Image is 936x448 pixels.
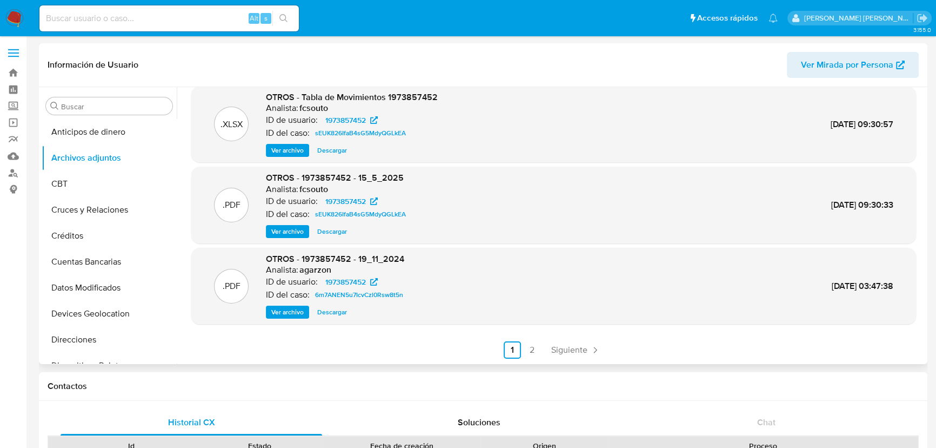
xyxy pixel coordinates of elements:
p: ID de usuario: [266,276,318,287]
span: 6m7ANEN5u7IcvCzl0Rsw8t5n [315,288,403,301]
p: Analista: [266,265,298,275]
span: Soluciones [457,416,500,429]
button: Buscar [50,102,59,110]
p: ID de usuario: [266,115,318,126]
span: Descargar [317,307,347,318]
button: CBT [42,171,177,197]
p: .PDF [223,280,240,292]
span: OTROS - 1973857452 - 15_5_2025 [266,172,404,184]
span: sEUK826IfaB4sG5MdyQGLkEA [315,208,406,221]
h1: Contactos [48,381,919,392]
span: Historial CX [168,416,215,429]
a: 1973857452 [319,114,384,127]
p: .XLSX [220,118,243,130]
p: leonardo.alvarezortiz@mercadolibre.com.co [804,13,913,23]
button: Cuentas Bancarias [42,249,177,275]
p: ID del caso: [266,209,310,220]
a: 1973857452 [319,195,384,208]
p: .PDF [223,199,240,211]
span: Descargar [317,226,347,237]
span: [DATE] 09:30:57 [831,118,893,130]
nav: Paginación [191,341,916,359]
a: Notificaciones [768,14,778,23]
a: sEUK826IfaB4sG5MdyQGLkEA [311,208,410,221]
button: Ver archivo [266,144,309,157]
span: 1973857452 [325,195,366,208]
button: Devices Geolocation [42,301,177,327]
button: Créditos [42,223,177,249]
p: ID del caso: [266,128,310,139]
p: Analista: [266,103,298,114]
a: 1973857452 [319,275,384,288]
span: Alt [250,13,258,23]
span: Siguiente [551,346,587,354]
button: Anticipos de dinero [42,119,177,145]
h6: fcsouto [299,184,328,195]
a: 6m7ANEN5u7IcvCzl0Rsw8t5n [311,288,407,301]
span: Descargar [317,145,347,156]
span: Accesos rápidos [697,12,758,24]
button: Ver Mirada por Persona [787,52,919,78]
span: OTROS - 1973857452 - 19_11_2024 [266,253,404,265]
p: ID del caso: [266,289,310,300]
p: Analista: [266,184,298,195]
button: Archivos adjuntos [42,145,177,171]
h6: agarzon [299,265,331,275]
button: Direcciones [42,327,177,353]
input: Buscar usuario o caso... [39,11,299,25]
button: Descargar [312,306,352,319]
p: ID de usuario: [266,196,318,207]
h1: Información de Usuario [48,60,138,70]
button: Ver archivo [266,306,309,319]
span: 1973857452 [325,275,366,288]
span: sEUK826IfaB4sG5MdyQGLkEA [315,127,406,140]
span: Ver archivo [271,226,304,237]
a: Ir a la página 1 [504,341,521,359]
span: s [264,13,268,23]
a: Ir a la página 2 [523,341,540,359]
a: Salir [917,12,928,24]
span: 1973857452 [325,114,366,127]
a: sEUK826IfaB4sG5MdyQGLkEA [311,127,410,140]
span: [DATE] 09:30:33 [831,199,893,211]
button: search-icon [272,11,295,26]
h6: fcsouto [299,103,328,114]
button: Ver archivo [266,225,309,238]
button: Cruces y Relaciones [42,197,177,223]
span: Chat [757,416,775,429]
span: [DATE] 03:47:38 [832,280,893,292]
a: Siguiente [547,341,605,359]
span: Ver archivo [271,145,304,156]
button: Dispositivos Point [42,353,177,379]
input: Buscar [61,102,168,111]
button: Descargar [312,225,352,238]
button: Datos Modificados [42,275,177,301]
button: Descargar [312,144,352,157]
span: Ver archivo [271,307,304,318]
span: OTROS - Tabla de Movimientos 1973857452 [266,91,438,103]
span: Ver Mirada por Persona [801,52,893,78]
